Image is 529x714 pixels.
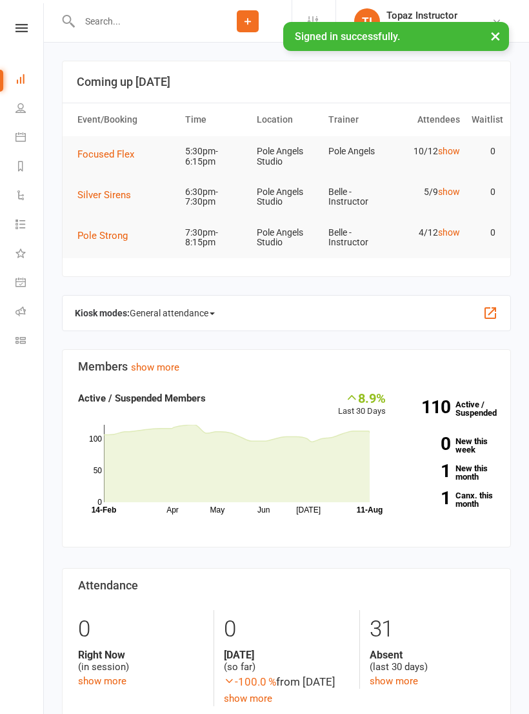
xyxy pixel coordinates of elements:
[251,136,323,177] td: Pole Angels Studio
[15,298,45,327] a: Roll call kiosk mode
[251,177,323,218] td: Pole Angels Studio
[323,136,394,167] td: Pole Angels
[466,103,502,136] th: Waitlist
[224,649,349,673] div: (so far)
[77,76,496,88] h3: Coming up [DATE]
[405,398,450,416] strong: 110
[77,230,128,241] span: Pole Strong
[15,269,45,298] a: General attendance kiosk mode
[15,95,45,124] a: People
[338,391,386,418] div: Last 30 Days
[77,228,137,243] button: Pole Strong
[438,187,460,197] a: show
[338,391,386,405] div: 8.9%
[438,146,460,156] a: show
[394,177,466,207] td: 5/9
[179,136,251,177] td: 5:30pm-6:15pm
[224,610,349,649] div: 0
[354,8,380,34] div: TI
[224,649,349,661] strong: [DATE]
[251,103,323,136] th: Location
[77,187,140,203] button: Silver Sirens
[394,103,466,136] th: Attendees
[224,675,276,688] span: -100.0 %
[386,21,457,33] div: Pole Angels
[78,610,204,649] div: 0
[405,464,495,481] a: 1New this month
[75,12,204,30] input: Search...
[15,327,45,356] a: Class kiosk mode
[466,136,502,167] td: 0
[179,218,251,258] td: 7:30pm-8:15pm
[15,240,45,269] a: What's New
[78,649,204,661] strong: Right Now
[75,308,130,318] strong: Kiosk modes:
[405,462,450,480] strong: 1
[323,103,394,136] th: Trainer
[405,489,450,507] strong: 1
[78,393,206,404] strong: Active / Suspended Members
[295,30,400,43] span: Signed in successfully.
[78,360,495,373] h3: Members
[77,147,143,162] button: Focused Flex
[399,391,504,427] a: 110Active / Suspended
[72,103,179,136] th: Event/Booking
[394,218,466,248] td: 4/12
[251,218,323,258] td: Pole Angels Studio
[405,437,495,454] a: 0New this week
[394,136,466,167] td: 10/12
[484,22,507,50] button: ×
[466,218,502,248] td: 0
[78,649,204,673] div: (in session)
[370,649,495,673] div: (last 30 days)
[15,153,45,182] a: Reports
[405,435,450,453] strong: 0
[224,693,272,704] a: show more
[466,177,502,207] td: 0
[386,10,457,21] div: Topaz Instructor
[77,148,134,160] span: Focused Flex
[370,675,418,687] a: show more
[15,124,45,153] a: Calendar
[323,177,394,218] td: Belle - Instructor
[370,649,495,661] strong: Absent
[15,66,45,95] a: Dashboard
[323,218,394,258] td: Belle - Instructor
[77,189,131,201] span: Silver Sirens
[179,177,251,218] td: 6:30pm-7:30pm
[179,103,251,136] th: Time
[370,610,495,649] div: 31
[405,491,495,508] a: 1Canx. this month
[130,303,215,323] span: General attendance
[131,362,179,373] a: show more
[78,579,495,592] h3: Attendance
[78,675,126,687] a: show more
[438,227,460,238] a: show
[224,673,349,691] div: from [DATE]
